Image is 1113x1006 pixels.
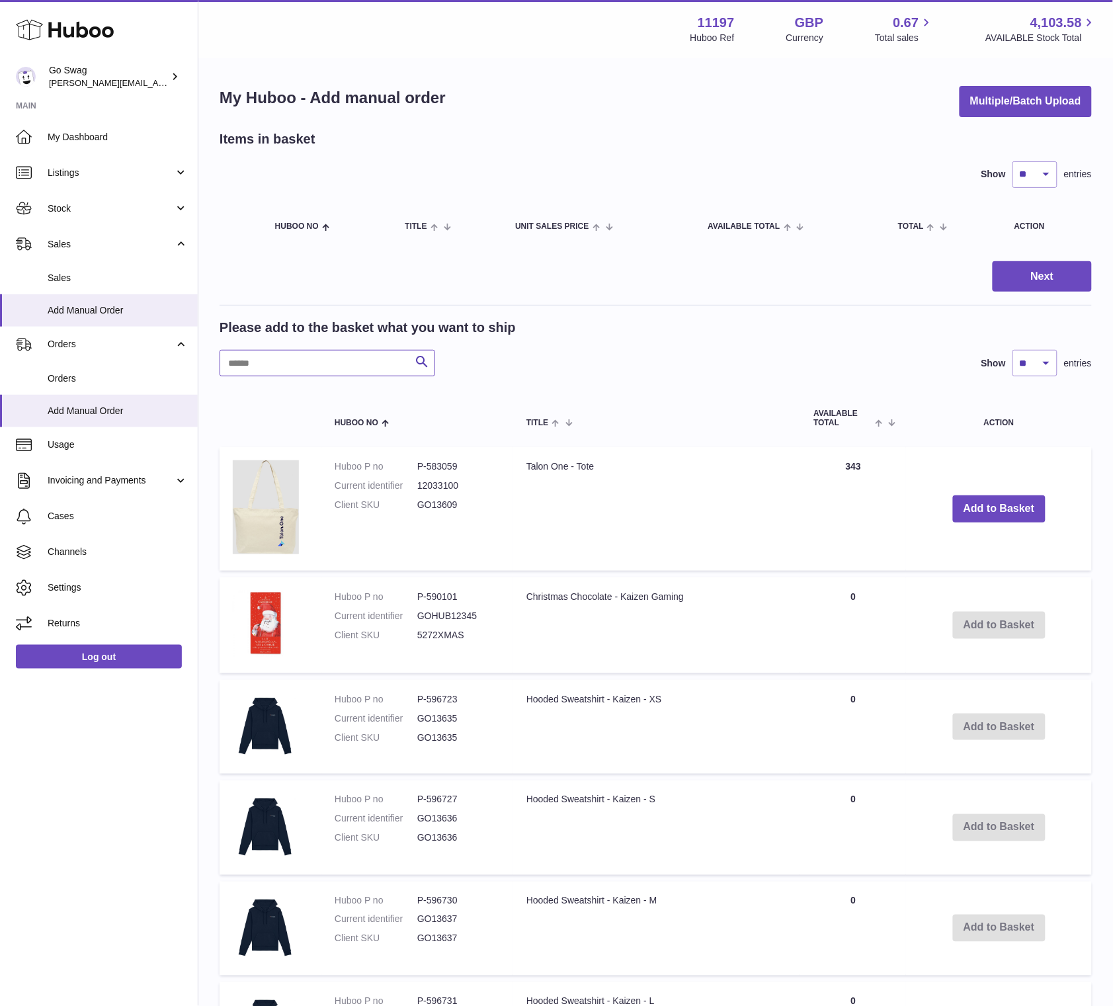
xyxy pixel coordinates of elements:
[48,338,174,351] span: Orders
[335,913,417,926] dt: Current identifier
[335,832,417,845] dt: Client SKU
[1030,14,1082,32] span: 4,103.58
[335,591,417,603] dt: Huboo P no
[48,546,188,558] span: Channels
[417,933,500,945] dd: GO13637
[48,272,188,284] span: Sales
[690,32,735,44] div: Huboo Ref
[48,131,188,144] span: My Dashboard
[985,32,1097,44] span: AVAILABLE Stock Total
[417,480,500,492] dd: 12033100
[800,882,906,976] td: 0
[906,396,1092,440] th: Action
[417,629,500,642] dd: 5272XMAS
[800,780,906,874] td: 0
[893,14,919,32] span: 0.67
[786,32,824,44] div: Currency
[417,813,500,825] dd: GO13636
[48,617,188,630] span: Returns
[526,419,548,427] span: Title
[335,933,417,945] dt: Client SKU
[795,14,823,32] strong: GBP
[417,499,500,511] dd: GO13609
[417,794,500,806] dd: P-596727
[417,610,500,622] dd: GOHUB12345
[993,261,1092,292] button: Next
[1064,168,1092,181] span: entries
[417,693,500,706] dd: P-596723
[335,460,417,473] dt: Huboo P no
[49,64,168,89] div: Go Swag
[800,577,906,673] td: 0
[48,372,188,385] span: Orders
[960,86,1092,117] button: Multiple/Batch Upload
[16,67,36,87] img: leigh@goswag.com
[335,610,417,622] dt: Current identifier
[335,499,417,511] dt: Client SKU
[233,460,299,554] img: Talon One - Tote
[1014,222,1079,231] div: Action
[417,460,500,473] dd: P-583059
[335,813,417,825] dt: Current identifier
[233,591,299,657] img: Christmas Chocolate - Kaizen Gaming
[48,510,188,523] span: Cases
[16,645,182,669] a: Log out
[417,712,500,725] dd: GO13635
[875,14,934,44] a: 0.67 Total sales
[513,680,800,774] td: Hooded Sweatshirt - Kaizen - XS
[335,419,378,427] span: Huboo no
[417,895,500,907] dd: P-596730
[981,357,1006,370] label: Show
[233,794,299,859] img: Hooded Sweatshirt - Kaizen - S
[953,495,1046,523] button: Add to Basket
[220,130,315,148] h2: Items in basket
[513,577,800,673] td: Christmas Chocolate - Kaizen Gaming
[335,712,417,725] dt: Current identifier
[48,581,188,594] span: Settings
[417,832,500,845] dd: GO13636
[335,629,417,642] dt: Client SKU
[513,882,800,976] td: Hooded Sweatshirt - Kaizen - M
[513,780,800,874] td: Hooded Sweatshirt - Kaizen - S
[875,32,934,44] span: Total sales
[813,409,872,427] span: AVAILABLE Total
[220,319,516,337] h2: Please add to the basket what you want to ship
[275,222,319,231] span: Huboo no
[405,222,427,231] span: Title
[233,895,299,960] img: Hooded Sweatshirt - Kaizen - M
[417,913,500,926] dd: GO13637
[48,202,174,215] span: Stock
[708,222,780,231] span: AVAILABLE Total
[698,14,735,32] strong: 11197
[48,474,174,487] span: Invoicing and Payments
[48,238,174,251] span: Sales
[48,439,188,451] span: Usage
[513,447,800,571] td: Talon One - Tote
[1064,357,1092,370] span: entries
[335,794,417,806] dt: Huboo P no
[335,732,417,744] dt: Client SKU
[800,447,906,571] td: 343
[48,405,188,417] span: Add Manual Order
[233,693,299,758] img: Hooded Sweatshirt - Kaizen - XS
[49,77,265,88] span: [PERSON_NAME][EMAIL_ADDRESS][DOMAIN_NAME]
[48,304,188,317] span: Add Manual Order
[48,167,174,179] span: Listings
[335,895,417,907] dt: Huboo P no
[985,14,1097,44] a: 4,103.58 AVAILABLE Stock Total
[220,87,446,108] h1: My Huboo - Add manual order
[800,680,906,774] td: 0
[335,693,417,706] dt: Huboo P no
[335,480,417,492] dt: Current identifier
[981,168,1006,181] label: Show
[515,222,589,231] span: Unit Sales Price
[898,222,924,231] span: Total
[417,732,500,744] dd: GO13635
[417,591,500,603] dd: P-590101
